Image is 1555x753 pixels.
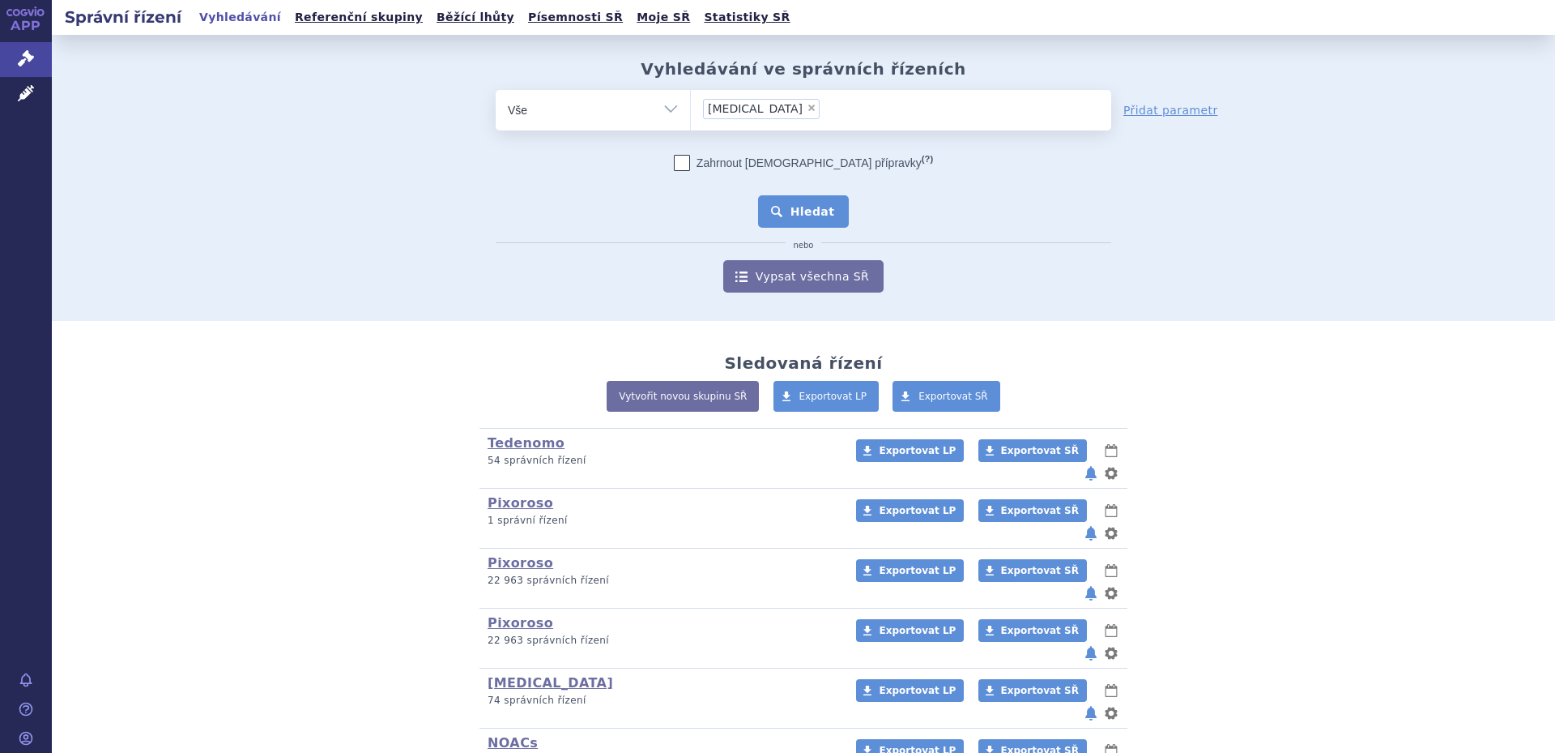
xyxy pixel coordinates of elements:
span: Exportovat LP [879,505,956,516]
a: Exportovat SŘ [978,619,1087,642]
a: [MEDICAL_DATA] [488,675,613,691]
button: lhůty [1103,441,1119,460]
p: 22 963 správních řízení [488,574,835,588]
button: lhůty [1103,501,1119,520]
p: 54 správních řízení [488,454,835,468]
a: Vyhledávání [194,6,286,28]
a: Přidat parametr [1123,102,1218,118]
a: Pixoroso [488,615,553,631]
button: notifikace [1083,704,1099,723]
button: nastavení [1103,644,1119,663]
h2: Vyhledávání ve správních řízeních [641,59,966,79]
a: Pixoroso [488,495,553,511]
span: [MEDICAL_DATA] [708,103,803,114]
p: 22 963 správních řízení [488,634,835,648]
p: 74 správních řízení [488,694,835,708]
a: Exportovat LP [856,619,964,642]
a: Exportovat LP [773,381,880,412]
span: Exportovat LP [879,625,956,636]
button: notifikace [1083,644,1099,663]
a: Moje SŘ [632,6,695,28]
span: Exportovat SŘ [1001,565,1079,576]
span: Exportovat SŘ [1001,685,1079,696]
button: notifikace [1083,524,1099,543]
span: Exportovat LP [879,445,956,456]
a: Exportovat SŘ [978,559,1087,582]
a: Exportovat SŘ [978,679,1087,702]
span: Exportovat LP [879,685,956,696]
button: Hledat [758,195,850,228]
label: Zahrnout [DEMOGRAPHIC_DATA] přípravky [674,155,933,171]
a: Exportovat LP [856,499,964,522]
h2: Správní řízení [52,6,194,28]
button: nastavení [1103,704,1119,723]
span: Exportovat SŘ [918,391,988,402]
a: Běžící lhůty [432,6,519,28]
input: [MEDICAL_DATA] [824,98,893,118]
button: lhůty [1103,681,1119,700]
button: nastavení [1103,524,1119,543]
span: × [807,103,816,113]
h2: Sledovaná řízení [724,353,882,373]
a: Exportovat LP [856,439,964,462]
a: Exportovat SŘ [978,439,1087,462]
span: Exportovat LP [879,565,956,576]
a: Statistiky SŘ [699,6,795,28]
i: nebo [786,241,822,250]
a: Tedenomo [488,435,564,451]
a: Exportovat SŘ [893,381,1000,412]
button: lhůty [1103,621,1119,640]
button: nastavení [1103,584,1119,603]
a: Vytvořit novou skupinu SŘ [607,381,759,412]
a: Exportovat LP [856,559,964,582]
button: lhůty [1103,561,1119,580]
span: Exportovat SŘ [1001,625,1079,636]
a: Vypsat všechna SŘ [723,260,884,293]
span: Exportovat LP [799,391,867,402]
a: NOACs [488,735,538,751]
button: notifikace [1083,584,1099,603]
span: Exportovat SŘ [1001,505,1079,516]
a: Exportovat SŘ [978,499,1087,522]
abbr: (?) [922,154,933,165]
a: Pixoroso [488,555,553,571]
button: notifikace [1083,464,1099,483]
a: Písemnosti SŘ [523,6,628,28]
p: 1 správní řízení [488,514,835,528]
a: Referenční skupiny [290,6,428,28]
button: nastavení [1103,464,1119,483]
span: Exportovat SŘ [1001,445,1079,456]
a: Exportovat LP [856,679,964,702]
